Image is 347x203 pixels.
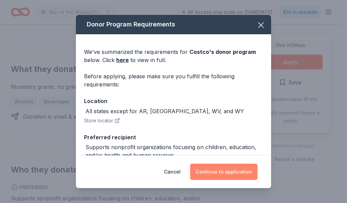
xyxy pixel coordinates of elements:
button: Continue to application [190,164,258,180]
button: Store locator [84,117,120,125]
div: We've summarized the requirements for below. Click to view in full. [84,48,263,64]
div: Before applying, please make sure you fulfill the following requirements: [84,72,263,88]
div: Location [84,97,263,105]
button: Cancel [164,164,181,180]
span: Costco 's donor program [189,48,256,55]
div: All states except for AR, [GEOGRAPHIC_DATA], WV, and WY [85,107,244,115]
div: Donor Program Requirements [76,15,271,34]
a: here [116,56,129,64]
div: Preferred recipient [84,133,263,142]
div: Supports nonprofit organizations focusing on children, education, and/or health and human services [85,143,263,159]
